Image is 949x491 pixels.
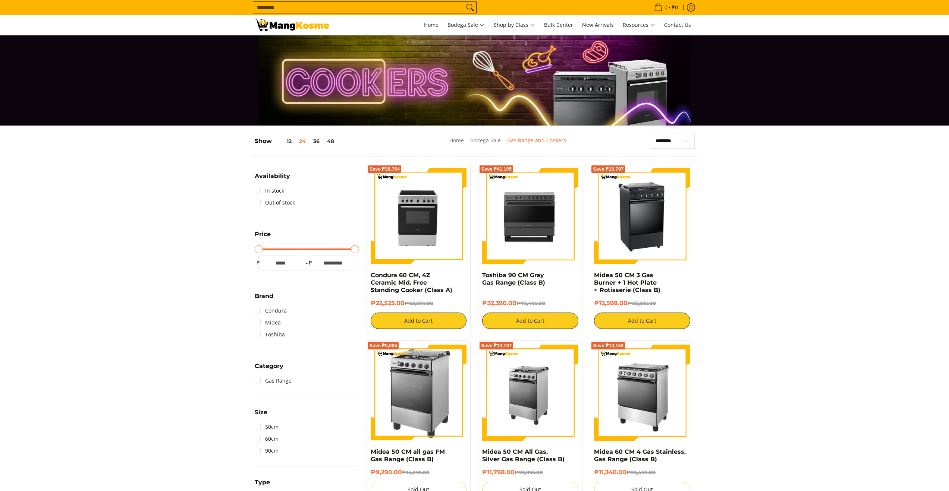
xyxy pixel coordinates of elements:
span: ₱ [255,259,262,266]
span: • [652,3,680,12]
del: ₱73,495.00 [516,300,545,306]
button: Add to Cart [594,313,690,329]
span: Availability [255,173,290,179]
span: Bulk Center [544,21,573,28]
img: midea-60cm-4-burner-stainless-gas-burner-full-view-mang-kosme [594,345,690,441]
h6: ₱22,525.00 [371,300,467,307]
del: ₱23,498.00 [626,469,656,475]
img: Condura 60 CM, 4Z Ceramic Mid. Free Standing Cooker (Class A) [371,168,467,264]
a: 50cm [255,421,279,433]
nav: Breadcrumbs [396,136,620,153]
del: ₱62,289.00 [405,300,433,306]
a: Condura 60 CM, 4Z Ceramic Mid. Free Standing Cooker (Class A) [371,272,452,294]
span: Save ₱41,105 [481,167,512,171]
h6: ₱32,390.00 [482,300,578,307]
a: New Arrivals [578,15,618,35]
a: Bulk Center [540,15,577,35]
span: Save ₱5,005 [370,343,397,348]
a: Bodega Sale [444,15,488,35]
a: Gas Range and Cookers [507,137,566,144]
img: Midea 50 CM 3 Gas Burner + 1 Hot Plate + Rotisserie (Class B) [600,168,685,264]
button: 36 [309,138,323,144]
a: Toshiba [255,329,285,340]
button: 24 [295,138,309,144]
summary: Open [255,363,283,375]
span: Type [255,479,270,485]
a: Midea [255,317,281,329]
a: Gas Range [255,375,292,387]
a: Midea 60 CM 4 Gas Stainless, Gas Range (Class B) [594,448,686,463]
span: Save ₱10,797 [593,167,623,171]
a: Midea 50 CM all gas FM Gas Range (Class B) [371,448,445,463]
img: Gas Cookers &amp; Rangehood l Mang Kosme: Home Appliances Warehouse Sale [255,19,329,31]
h5: Show [255,137,338,145]
a: Contact Us [660,15,695,35]
summary: Open [255,231,271,243]
span: Save ₱39,764 [370,167,400,171]
summary: Open [255,173,290,185]
span: Size [255,409,267,415]
button: Add to Cart [482,313,578,329]
summary: Open [255,409,267,421]
span: Price [255,231,271,237]
img: midea-50cm-4-burner-gas-range-silver-left-side-view-mang-kosme [381,345,456,441]
img: toshiba-90-cm-5-burner-gas-range-gray-full-view-mang-kosme [482,168,578,263]
h6: ₱11,340.00 [594,469,690,476]
a: 60cm [255,433,279,445]
button: 48 [323,138,338,144]
a: Midea 50 CM All Gas, Silver Gas Range (Class B) [482,448,565,463]
a: Midea 50 CM 3 Gas Burner + 1 Hot Plate + Rotisserie (Class B) [594,272,660,294]
span: Resources [623,20,655,30]
button: 12 [272,138,295,144]
span: ₱0 [670,5,679,10]
del: ₱23,995.00 [515,469,543,475]
h6: ₱11,798.00 [482,469,578,476]
a: Out of stock [255,197,295,209]
a: Home [420,15,442,35]
span: 0 [663,5,669,10]
span: Brand [255,293,273,299]
a: Bodega Sale [470,137,501,144]
span: Contact Us [664,21,691,28]
a: Condura [255,305,287,317]
button: Search [464,2,476,13]
span: Home [424,21,439,28]
span: ₱ [307,259,314,266]
h6: ₱9,290.00 [371,469,467,476]
a: Toshiba 90 CM Gray Gas Range (Class B) [482,272,545,286]
span: Shop by Class [494,20,535,30]
span: Save ₱12,197 [481,343,512,348]
button: Add to Cart [371,313,467,329]
span: Bodega Sale [447,20,485,30]
span: Save ₱12,158 [593,343,623,348]
img: Midea 50 CM All Gas, Silver Gas Range (Class B) [482,345,578,441]
nav: Main Menu [337,15,695,35]
span: Category [255,363,283,369]
a: 90cm [255,445,279,457]
h6: ₱12,598.00 [594,300,690,307]
a: In stock [255,185,284,197]
a: Resources [619,15,659,35]
span: New Arrivals [582,21,614,28]
a: Shop by Class [490,15,539,35]
del: ₱14,295.00 [402,469,430,475]
a: Home [449,137,464,144]
summary: Open [255,293,273,305]
summary: Open [255,479,270,491]
del: ₱23,395.00 [628,300,656,306]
